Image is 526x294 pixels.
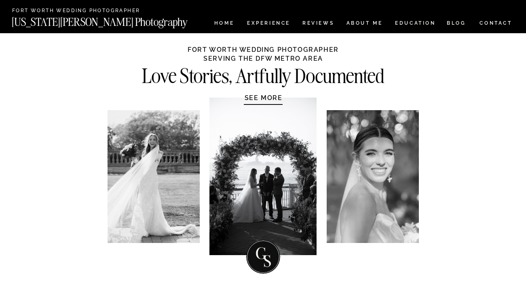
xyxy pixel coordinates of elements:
h2: Love Stories, Artfully Documented [125,67,402,83]
a: HOME [213,21,236,28]
a: SEE MORE [225,94,302,102]
a: ABOUT ME [346,21,383,28]
a: EDUCATION [394,21,437,28]
a: CONTACT [479,19,513,28]
a: Fort Worth Wedding Photographer [12,8,177,14]
a: REVIEWS [302,21,333,28]
a: Experience [247,21,289,28]
a: BLOG [447,21,466,28]
a: [US_STATE][PERSON_NAME] Photography [12,17,215,23]
h1: Fort Worth WEDDING PHOTOGRAPHER ServIng The DFW Metro Area [188,45,339,62]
